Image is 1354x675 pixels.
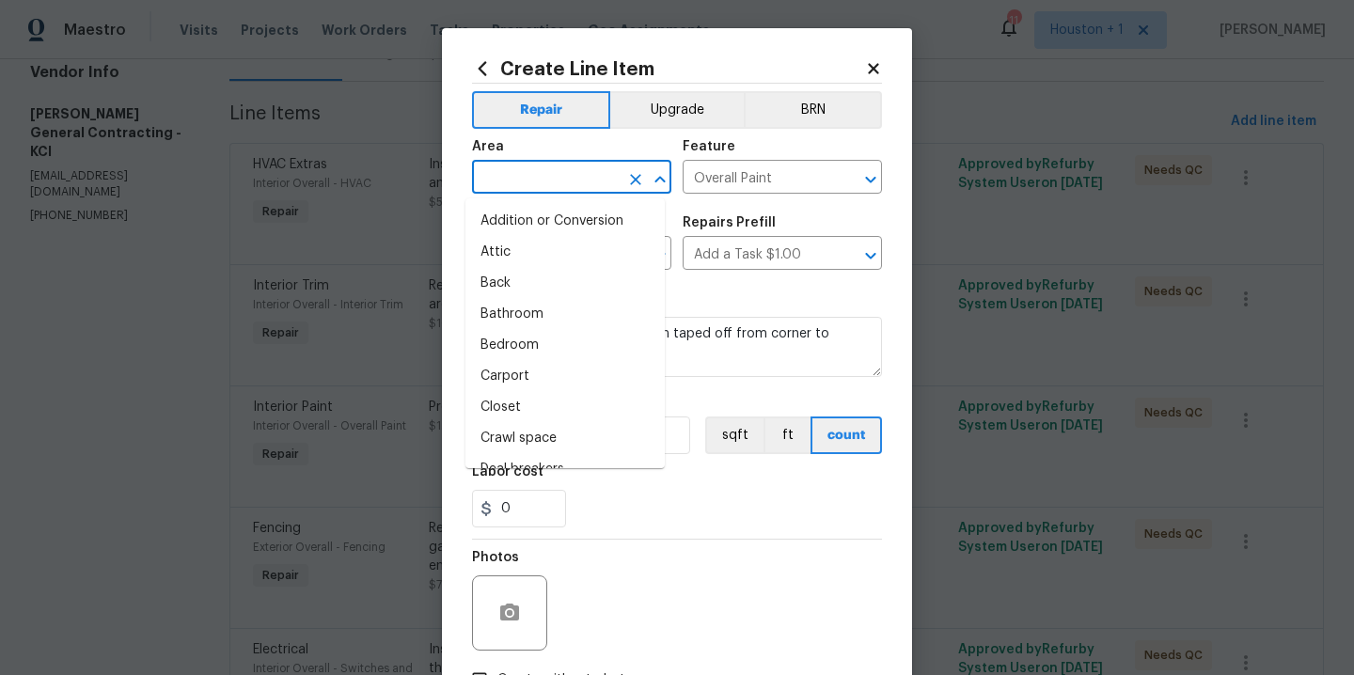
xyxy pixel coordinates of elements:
h5: Feature [683,140,735,153]
button: sqft [705,416,764,454]
h5: Repairs Prefill [683,216,776,229]
button: BRN [744,91,882,129]
li: Deal breakers [465,454,665,485]
button: Close [647,166,673,193]
li: Closet [465,392,665,423]
button: Upgrade [610,91,745,129]
button: count [811,416,882,454]
button: Clear [622,166,649,193]
button: Repair [472,91,610,129]
li: Addition or Conversion [465,206,665,237]
h5: Photos [472,551,519,564]
button: Open [858,243,884,269]
li: Bathroom [465,299,665,330]
h2: Create Line Item [472,58,865,79]
li: Back [465,268,665,299]
textarea: Paint the walls that have been taped off from corner to corner. [472,317,882,377]
h5: Area [472,140,504,153]
li: Bedroom [465,330,665,361]
button: Open [858,166,884,193]
li: Attic [465,237,665,268]
li: Crawl space [465,423,665,454]
li: Carport [465,361,665,392]
button: ft [764,416,811,454]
